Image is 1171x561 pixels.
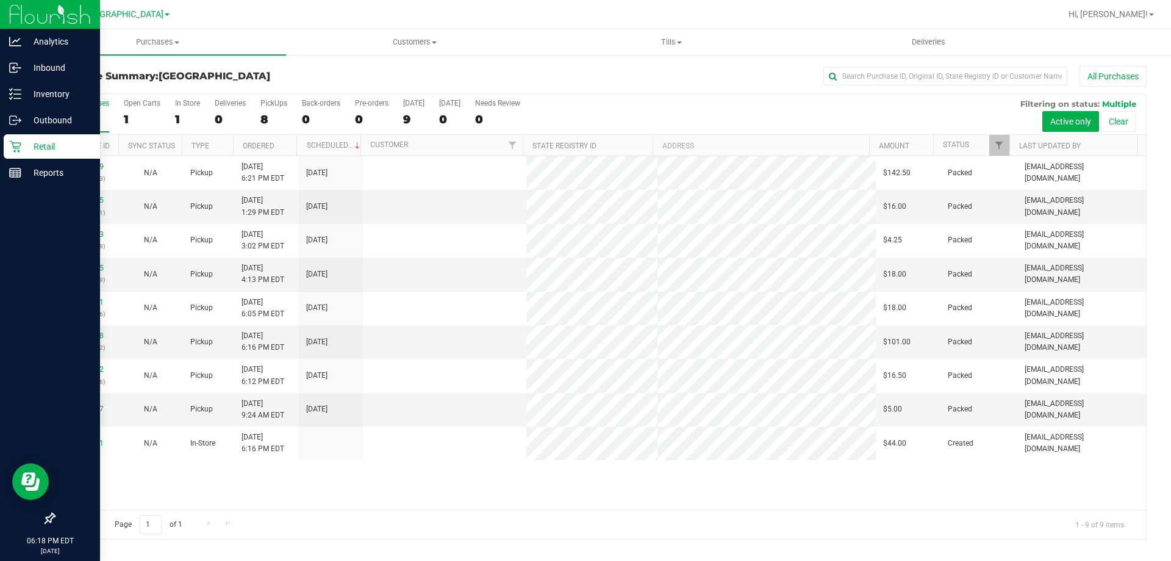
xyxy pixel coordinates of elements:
[242,195,284,218] span: [DATE] 1:29 PM EDT
[144,404,157,415] button: N/A
[306,302,328,314] span: [DATE]
[1025,330,1139,353] span: [EMAIL_ADDRESS][DOMAIN_NAME]
[9,35,21,48] inline-svg: Analytics
[190,234,213,246] span: Pickup
[242,330,284,353] span: [DATE] 6:16 PM EDT
[306,201,328,212] span: [DATE]
[475,112,520,126] div: 0
[21,165,95,180] p: Reports
[948,201,972,212] span: Packed
[306,370,328,382] span: [DATE]
[21,60,95,75] p: Inbound
[1025,364,1139,387] span: [EMAIL_ADDRESS][DOMAIN_NAME]
[144,438,157,449] button: N/A
[144,234,157,246] button: N/A
[1102,99,1136,109] span: Multiple
[144,202,157,211] span: Not Applicable
[21,34,95,49] p: Analytics
[503,135,523,156] a: Filter
[242,262,284,286] span: [DATE] 4:13 PM EDT
[70,331,104,340] a: 11982058
[29,29,286,55] a: Purchases
[883,167,911,179] span: $142.50
[124,112,160,126] div: 1
[1025,195,1139,218] span: [EMAIL_ADDRESS][DOMAIN_NAME]
[9,140,21,153] inline-svg: Retail
[242,398,284,421] span: [DATE] 9:24 AM EDT
[54,71,418,82] h3: Purchase Summary:
[242,432,284,455] span: [DATE] 6:16 PM EDT
[355,99,389,107] div: Pre-orders
[948,336,972,348] span: Packed
[29,37,286,48] span: Purchases
[144,168,157,177] span: Not Applicable
[543,29,800,55] a: Tills
[144,269,157,280] button: N/A
[306,269,328,280] span: [DATE]
[883,336,911,348] span: $101.00
[190,404,213,415] span: Pickup
[355,112,389,126] div: 0
[70,230,104,239] a: 11980853
[144,302,157,314] button: N/A
[823,67,1067,85] input: Search Purchase ID, Original ID, State Registry ID or Customer Name...
[800,29,1057,55] a: Deliveries
[403,99,424,107] div: [DATE]
[306,234,328,246] span: [DATE]
[144,336,157,348] button: N/A
[883,302,906,314] span: $18.00
[144,370,157,382] button: N/A
[144,201,157,212] button: N/A
[1101,111,1136,132] button: Clear
[883,370,906,382] span: $16.50
[532,142,596,150] a: State Registry ID
[70,298,104,306] a: 11982041
[439,99,460,107] div: [DATE]
[190,269,213,280] span: Pickup
[9,62,21,74] inline-svg: Inbound
[144,338,157,346] span: Not Applicable
[215,99,246,107] div: Deliveries
[9,167,21,179] inline-svg: Reports
[439,112,460,126] div: 0
[190,370,213,382] span: Pickup
[9,88,21,100] inline-svg: Inventory
[948,234,972,246] span: Packed
[5,535,95,546] p: 06:18 PM EDT
[242,364,284,387] span: [DATE] 6:12 PM EDT
[215,112,246,126] div: 0
[302,112,340,126] div: 0
[128,142,175,150] a: Sync Status
[70,365,104,374] a: 11982072
[287,37,542,48] span: Customers
[104,515,192,534] span: Page of 1
[403,112,424,126] div: 9
[175,112,200,126] div: 1
[543,37,799,48] span: Tills
[883,269,906,280] span: $18.00
[21,139,95,154] p: Retail
[948,302,972,314] span: Packed
[306,336,328,348] span: [DATE]
[895,37,962,48] span: Deliveries
[1065,515,1134,534] span: 1 - 9 of 9 items
[1025,297,1139,320] span: [EMAIL_ADDRESS][DOMAIN_NAME]
[948,438,973,449] span: Created
[70,264,104,272] a: 11981395
[260,112,287,126] div: 8
[144,371,157,380] span: Not Applicable
[144,405,157,413] span: Not Applicable
[948,370,972,382] span: Packed
[144,303,157,312] span: Not Applicable
[1019,142,1081,150] a: Last Updated By
[124,99,160,107] div: Open Carts
[190,201,213,212] span: Pickup
[80,9,163,20] span: [GEOGRAPHIC_DATA]
[948,269,972,280] span: Packed
[286,29,543,55] a: Customers
[653,135,869,156] th: Address
[1025,432,1139,455] span: [EMAIL_ADDRESS][DOMAIN_NAME]
[1080,66,1147,87] button: All Purchases
[302,99,340,107] div: Back-orders
[1025,229,1139,252] span: [EMAIL_ADDRESS][DOMAIN_NAME]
